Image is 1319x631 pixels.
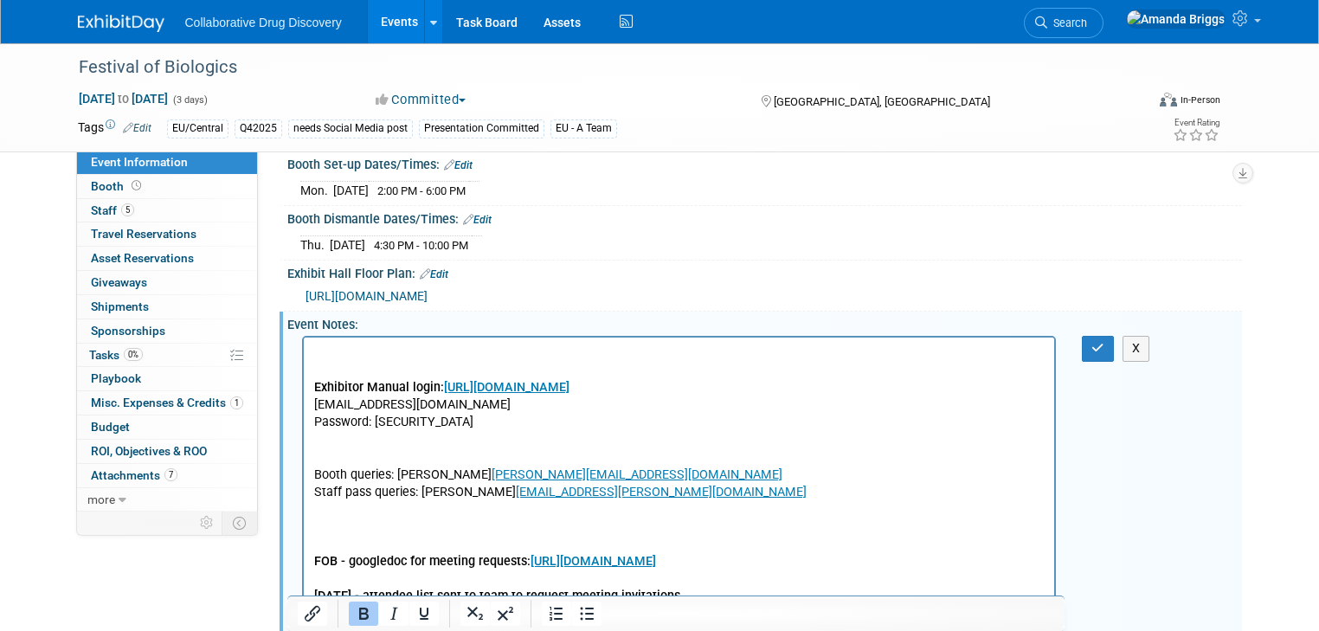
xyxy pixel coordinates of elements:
[185,16,342,29] span: Collaborative Drug Discovery
[287,261,1242,283] div: Exhibit Hall Floor Plan:
[91,324,165,338] span: Sponsorships
[10,582,202,596] b: Electrics – deadline 5 September
[212,147,503,162] a: [EMAIL_ADDRESS][PERSON_NAME][DOMAIN_NAME]
[10,251,376,266] b: [DATE] - attendee list sent to team to request meeting invitations
[370,91,473,109] button: Committed
[460,602,490,626] button: Subscript
[171,94,208,106] span: (3 days)
[77,271,257,294] a: Giveaways
[306,289,428,303] a: [URL][DOMAIN_NAME]
[77,440,257,463] a: ROI, Objectives & ROO
[77,295,257,319] a: Shipments
[91,251,194,265] span: Asset Reservations
[77,222,257,246] a: Travel Reservations
[409,602,439,626] button: Underline
[164,468,177,481] span: 7
[287,151,1242,174] div: Booth Set-up Dates/Times:
[77,415,257,439] a: Budget
[115,92,132,106] span: to
[349,602,378,626] button: Bold
[491,602,520,626] button: Superscript
[77,247,257,270] a: Asset Reservations
[128,179,145,192] span: Booth not reserved yet
[1126,10,1226,29] img: Amanda Briggs
[330,235,365,254] td: [DATE]
[287,312,1242,333] div: Event Notes:
[91,371,141,385] span: Playbook
[77,175,257,198] a: Booth
[121,203,134,216] span: 5
[300,235,330,254] td: Thu.
[91,299,149,313] span: Shipments
[10,546,562,561] b: *Please note that no graphics, furniture, carpet or electrics are included within your stand package
[420,268,448,280] a: Edit
[78,15,164,32] img: ExhibitDay
[77,464,257,487] a: Attachments7
[235,405,245,416] sup: nd
[377,184,466,197] span: 2:00 PM - 6:00 PM
[298,602,327,626] button: Insert/edit link
[227,216,352,231] a: [URL][DOMAIN_NAME]
[77,367,257,390] a: Playbook
[300,181,333,199] td: Mon.
[77,391,257,415] a: Misc. Expenses & Credits1
[10,303,236,318] b: See attachments for FullVision brochure
[123,122,151,134] a: Edit
[1123,336,1150,361] button: X
[333,181,369,199] td: [DATE]
[91,275,147,289] span: Giveaways
[10,460,565,474] b: *Please note that no graphics, furniture, carpet or electrics are included within your stand pack...
[91,155,188,169] span: Event Information
[419,119,544,138] div: Presentation Committed
[222,512,257,534] td: Toggle Event Tabs
[91,444,207,458] span: ROI, Objectives & ROO
[167,119,228,138] div: EU/Central
[1180,93,1220,106] div: In-Person
[572,602,602,626] button: Bullet list
[89,348,143,362] span: Tasks
[91,203,134,217] span: Staff
[77,488,257,512] a: more
[10,216,352,231] b: FOB - googledoc for meeting requests:
[77,319,257,343] a: Sponsorships
[267,493,275,504] sup: th
[343,599,533,614] b: .
[1047,16,1087,29] span: Search
[77,151,257,174] a: Event Information
[1173,119,1219,127] div: Event Rating
[1052,90,1220,116] div: Event Format
[10,286,413,300] b: NEED TO ORGANISE STAND - GRAPHICS? FURNITURE? ELECTRICS ETC
[78,91,169,106] span: [DATE] [DATE]
[10,408,285,422] b: Graphics / Custom Fascia – deadline 22 August
[445,320,569,335] a: [DOMAIN_NAME][URL]
[1024,8,1103,38] a: Search
[288,119,413,138] div: needs Social Media post
[10,494,337,509] b: Furniture / Lighting / Carpet/ AV – deadline 5 September
[287,206,1242,229] div: Booth Dismantle Dates/Times:
[1160,93,1177,106] img: Format-Inperson.png
[91,396,243,409] span: Misc. Expenses & Credits
[91,420,130,434] span: Budget
[542,602,571,626] button: Numbered list
[379,602,409,626] button: Italic
[463,214,492,226] a: Edit
[343,599,530,614] a: Messe Congress Centre webshop
[87,493,115,506] span: more
[91,468,177,482] span: Attachments
[444,159,473,171] a: Edit
[140,42,266,57] a: [URL][DOMAIN_NAME]
[73,52,1123,83] div: Festival of Biologics
[550,119,617,138] div: EU - A Team
[78,119,151,138] td: Tags
[61,442,186,457] a: [URL][DOMAIN_NAME]
[235,119,282,138] div: Q42025
[91,179,145,193] span: Booth
[188,130,479,145] a: [PERSON_NAME][EMAIL_ADDRESS][DOMAIN_NAME]
[77,344,257,367] a: Tasks0%
[132,579,140,590] sup: th
[91,227,196,241] span: Travel Reservations
[192,512,222,534] td: Personalize Event Tab Strip
[124,348,143,361] span: 0%
[230,396,243,409] span: 1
